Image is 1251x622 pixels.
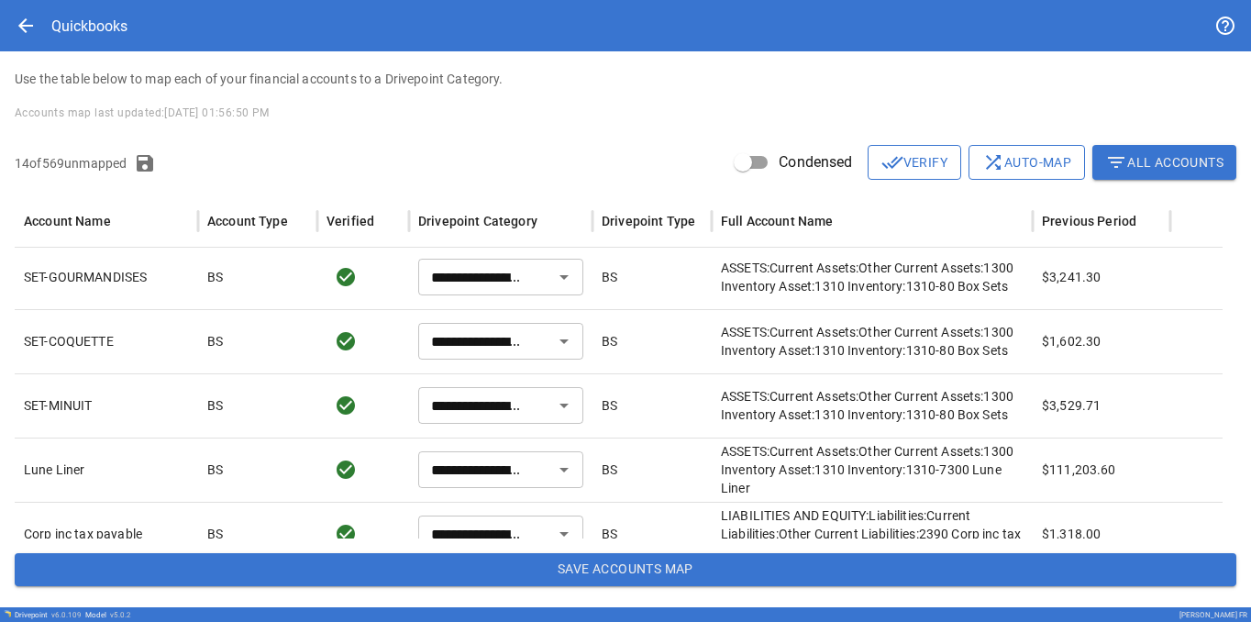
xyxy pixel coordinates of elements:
div: [PERSON_NAME] FR [1179,611,1247,619]
button: Open [551,457,577,483]
p: $3,529.71 [1042,396,1101,415]
p: Lune Liner [24,461,189,479]
button: Auto-map [969,145,1085,180]
div: Previous Period [1042,214,1136,228]
button: Open [551,393,577,418]
span: v 6.0.109 [51,611,82,619]
span: shuffle [982,151,1004,173]
div: Drivepoint Category [418,214,537,228]
img: Drivepoint [4,610,11,617]
p: BS [207,525,223,543]
button: All Accounts [1092,145,1236,180]
p: BS [602,461,617,479]
p: BS [602,525,617,543]
p: $1,318.00 [1042,525,1101,543]
p: $111,203.60 [1042,461,1116,479]
p: BS [207,461,223,479]
div: Drivepoint Type [602,214,695,228]
p: Use the table below to map each of your financial accounts to a Drivepoint Category. [15,70,1236,88]
p: SET-COQUETTE [24,332,189,350]
p: ASSETS:Current Assets:Other Current Assets:1300 Inventory Asset:1310 Inventory:1310-80 Box Sets [721,387,1024,424]
button: Open [551,521,577,547]
span: arrow_back [15,15,37,37]
div: Verified [327,214,374,228]
button: Verify [868,145,961,180]
div: Account Type [207,214,288,228]
div: Model [85,611,131,619]
p: LIABILITIES AND EQUITY:Liabilities:Current Liabilities:Other Current Liabilities:2390 Corp inc ta... [721,506,1024,561]
span: done_all [881,151,903,173]
p: ASSETS:Current Assets:Other Current Assets:1300 Inventory Asset:1310 Inventory:1310-7300 Lune Liner [721,442,1024,497]
p: SET-MINUIT [24,396,189,415]
p: BS [602,396,617,415]
button: Open [551,328,577,354]
p: BS [602,268,617,286]
div: Quickbooks [51,17,127,35]
p: Corp inc tax payable [24,525,189,543]
p: BS [207,396,223,415]
p: BS [207,268,223,286]
p: BS [207,332,223,350]
button: Save Accounts Map [15,553,1236,586]
p: SET-GOURMANDISES [24,268,189,286]
p: $3,241.30 [1042,268,1101,286]
div: Drivepoint [15,611,82,619]
p: BS [602,332,617,350]
span: v 5.0.2 [110,611,131,619]
p: $1,602.30 [1042,332,1101,350]
button: Open [551,264,577,290]
div: Full Account Name [721,214,834,228]
p: 14 of 569 unmapped [15,154,127,172]
span: Condensed [779,151,852,173]
p: ASSETS:Current Assets:Other Current Assets:1300 Inventory Asset:1310 Inventory:1310-80 Box Sets [721,259,1024,295]
span: filter_list [1105,151,1127,173]
p: ASSETS:Current Assets:Other Current Assets:1300 Inventory Asset:1310 Inventory:1310-80 Box Sets [721,323,1024,360]
div: Account Name [24,214,111,228]
span: Accounts map last updated: [DATE] 01:56:50 PM [15,106,270,119]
